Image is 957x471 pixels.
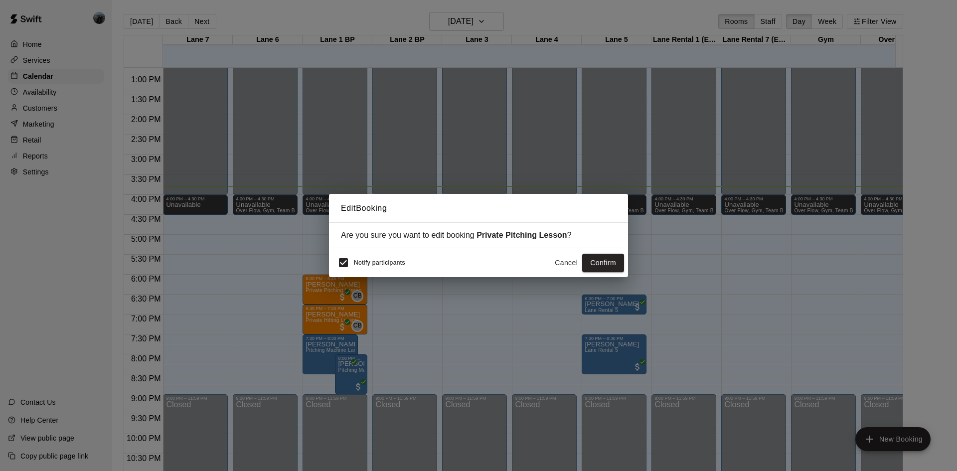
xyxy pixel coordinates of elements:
[341,231,616,240] div: Are you sure you want to edit booking ?
[477,231,567,239] strong: Private Pitching Lesson
[582,254,624,272] button: Confirm
[550,254,582,272] button: Cancel
[329,194,628,223] h2: Edit Booking
[354,260,405,267] span: Notify participants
